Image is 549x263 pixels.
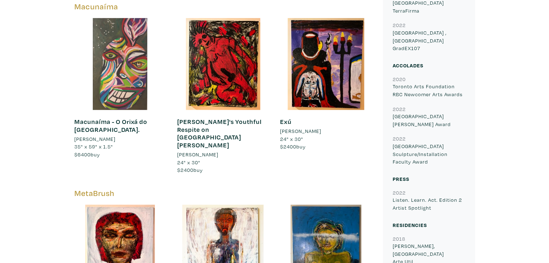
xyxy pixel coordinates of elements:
a: [PERSON_NAME] [74,135,166,143]
li: [PERSON_NAME] [177,151,218,159]
li: [PERSON_NAME] [74,135,116,143]
span: $2400 [177,166,193,173]
p: [GEOGRAPHIC_DATA] , [GEOGRAPHIC_DATA] GradEX107 [393,29,465,52]
a: [PERSON_NAME]'s Youthful Respite on [GEOGRAPHIC_DATA][PERSON_NAME] [177,117,261,149]
a: Macunaíma - O Orixá do [GEOGRAPHIC_DATA]. [74,117,147,134]
p: Toronto Arts Foundation RBC Newcomer Arts Awards [393,83,465,98]
small: Press [393,175,409,182]
span: $2400 [280,143,296,150]
span: 24" x 30" [177,159,200,166]
span: buy [74,151,100,158]
small: 2020 [393,76,406,83]
small: 2022 [393,22,406,28]
small: 2018 [393,235,405,242]
p: [GEOGRAPHIC_DATA] [PERSON_NAME] Award [393,112,465,128]
small: Accolades [393,62,423,69]
a: [PERSON_NAME] [177,151,269,159]
a: [PERSON_NAME] [280,127,372,135]
span: buy [177,166,202,173]
li: [PERSON_NAME] [280,127,321,135]
p: [GEOGRAPHIC_DATA] Sculpture/Installation Faculty Award [393,142,465,166]
span: $6400 [74,151,91,158]
a: Exú [280,117,291,126]
span: 24" x 30" [280,135,303,142]
h5: Macunaíma [74,2,372,12]
small: 2022 [393,106,406,112]
p: Listen. Learn. Act. Edition 2 Artist Spotlight [393,196,465,211]
small: Residencies [393,222,427,228]
span: 35" x 59" x 1.5" [74,143,113,150]
h5: MetaBrush [74,188,372,198]
small: 2022 [393,189,406,196]
small: 2022 [393,135,406,142]
span: buy [280,143,305,150]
